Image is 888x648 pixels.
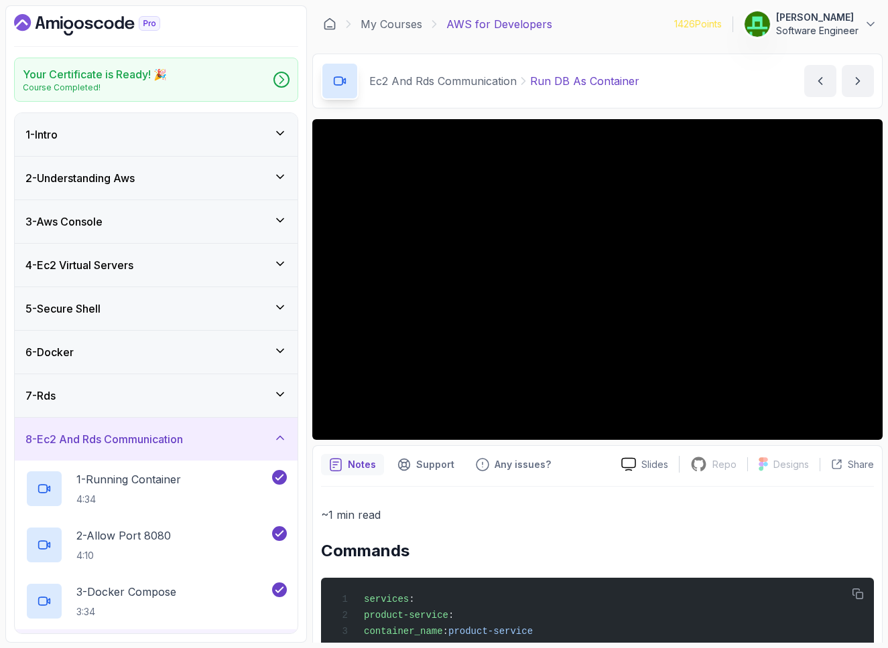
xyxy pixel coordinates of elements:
button: next content [842,65,874,97]
p: Any issues? [495,458,551,471]
p: 3:34 [76,605,176,619]
button: 6-Docker [15,331,298,374]
span: container_name [364,626,443,637]
p: 2 - Allow Port 8080 [76,528,171,544]
p: 3 - Docker Compose [76,584,176,600]
p: Notes [348,458,376,471]
button: notes button [321,454,384,475]
button: Share [820,458,874,471]
h3: 7 - Rds [25,388,56,404]
button: 3-Aws Console [15,200,298,243]
p: Share [848,458,874,471]
p: Designs [773,458,809,471]
p: 4:10 [76,549,171,562]
h2: Your Certificate is Ready! 🎉 [23,66,167,82]
h3: 2 - Understanding Aws [25,170,135,186]
h3: 6 - Docker [25,344,74,360]
p: 1 - Running Container [76,471,181,487]
a: Your Certificate is Ready! 🎉Course Completed! [14,58,298,102]
p: Repo [712,458,737,471]
p: Software Engineer [776,24,859,37]
p: Support [416,458,454,471]
button: previous content [804,65,836,97]
p: Course Completed! [23,82,167,93]
h3: 1 - Intro [25,127,58,143]
p: AWS for Developers [446,16,552,32]
button: 4-Ec2 Virtual Servers [15,244,298,287]
a: Dashboard [323,17,336,31]
p: 4:34 [76,493,181,506]
a: Dashboard [14,14,191,35]
button: 7-Rds [15,374,298,417]
p: ~1 min read [321,505,874,524]
p: Slides [641,458,668,471]
span: : [448,610,454,621]
h3: 3 - Aws Console [25,214,103,230]
p: 1426 Points [674,17,722,31]
span: : [443,626,448,637]
button: 2-Allow Port 80804:10 [25,526,287,564]
img: user profile image [745,11,770,37]
button: 2-Understanding Aws [15,157,298,199]
h3: 5 - Secure Shell [25,301,101,317]
button: 1-Running Container4:34 [25,470,287,507]
h3: 4 - Ec2 Virtual Servers [25,257,133,273]
button: 1-Intro [15,113,298,156]
iframe: 4 - Run DB As Container [312,119,883,440]
button: 5-Secure Shell [15,287,298,330]
button: Feedback button [468,454,559,475]
span: product-service [448,626,533,637]
button: Support button [389,454,462,475]
a: My Courses [361,16,422,32]
span: product-service [364,610,448,621]
span: : [409,594,414,604]
button: 8-Ec2 And Rds Communication [15,418,298,461]
a: Slides [611,457,679,471]
p: Ec2 And Rds Communication [369,73,517,89]
button: user profile image[PERSON_NAME]Software Engineer [744,11,877,37]
p: Run DB As Container [530,73,639,89]
span: services [364,594,409,604]
h2: Commands [321,540,874,562]
button: 3-Docker Compose3:34 [25,582,287,620]
h3: 8 - Ec2 And Rds Communication [25,431,183,447]
p: [PERSON_NAME] [776,11,859,24]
